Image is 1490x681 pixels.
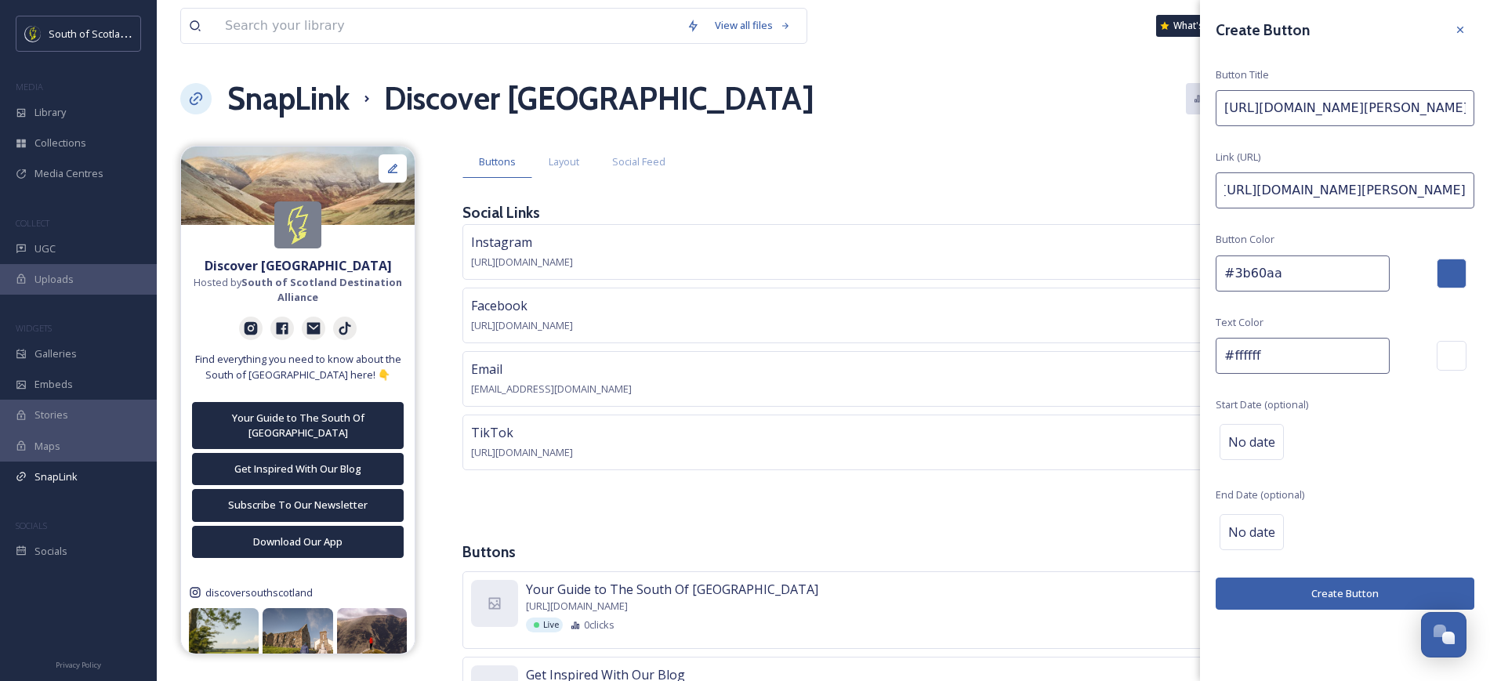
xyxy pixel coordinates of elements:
a: SnapLink [227,75,350,122]
span: SOCIALS [16,520,47,531]
span: No date [1228,523,1275,542]
span: UGC [34,241,56,256]
a: Analytics [1186,83,1270,114]
a: Privacy Policy [56,654,101,673]
img: 547731187_1530172599117162_3232759141187329663_n.jpg [263,608,332,678]
span: Library [34,105,66,120]
span: SnapLink [34,469,78,484]
span: Hosted by [189,275,407,305]
span: Buttons [479,154,516,169]
div: Get Inspired With Our Blog [201,462,395,476]
span: Instagram [471,234,532,251]
button: Your Guide to The South Of [GEOGRAPHIC_DATA] [192,402,404,449]
span: 0 clicks [584,618,614,632]
span: [EMAIL_ADDRESS][DOMAIN_NAME] [471,382,632,396]
span: Link (URL) [1216,150,1260,165]
span: Galleries [34,346,77,361]
span: [URL][DOMAIN_NAME] [471,255,573,269]
span: Email [471,360,502,378]
span: Find everything you need to know about the South of [GEOGRAPHIC_DATA] here! 👇 [189,352,407,382]
span: Your Guide to The South Of [GEOGRAPHIC_DATA] [526,580,818,599]
span: Socials [34,544,67,559]
span: TikTok [471,424,513,441]
input: https://www.snapsea.io [1216,172,1474,208]
h1: Discover [GEOGRAPHIC_DATA] [384,75,814,122]
strong: Discover [GEOGRAPHIC_DATA] [205,257,392,274]
span: End Date (optional) [1216,487,1304,502]
input: My Link [1216,90,1474,126]
strong: South of Scotland Destination Alliance [241,275,402,304]
span: No date [1228,433,1275,451]
span: COLLECT [16,217,49,229]
div: Live [526,618,563,632]
h3: Buttons [462,541,1466,563]
img: 549815708_1534374422030313_460900241428277899_n.jpg [189,608,259,678]
div: Download Our App [201,534,395,549]
span: Facebook [471,297,527,314]
span: Social Feed [612,154,665,169]
span: [URL][DOMAIN_NAME] [471,318,573,332]
button: Download Our App [192,526,404,558]
span: Privacy Policy [56,660,101,670]
span: discoversouthscotland [205,585,313,600]
span: Stories [34,408,68,422]
button: Create Button [1216,578,1474,610]
h3: Create Button [1216,19,1310,42]
span: Text Color [1216,315,1263,330]
span: Embeds [34,377,73,392]
span: [URL][DOMAIN_NAME] [526,599,628,614]
button: Analytics [1186,83,1262,114]
span: Collections [34,136,86,150]
button: Get Inspired With Our Blog [192,453,404,485]
span: Start Date (optional) [1216,397,1308,412]
span: Button Title [1216,67,1269,82]
div: Your Guide to The South Of [GEOGRAPHIC_DATA] [201,411,395,440]
span: Button Color [1216,232,1274,247]
input: Search your library [217,9,679,43]
h3: Social Links [462,201,540,224]
span: Maps [34,439,60,454]
span: Layout [549,154,579,169]
img: images.jpeg [25,26,41,42]
button: Open Chat [1421,612,1466,657]
img: images.jpeg [274,201,321,248]
div: Subscribe To Our Newsletter [201,498,395,513]
span: Media Centres [34,166,103,181]
span: WIDGETS [16,322,52,334]
a: What's New [1156,15,1234,37]
span: MEDIA [16,81,43,92]
img: Thornhill_Dalveen_Pass_B0010782.jpg [181,147,415,225]
button: Subscribe To Our Newsletter [192,489,404,521]
span: Uploads [34,272,74,287]
span: [URL][DOMAIN_NAME] [471,445,573,459]
span: South of Scotland Destination Alliance [49,26,227,41]
img: 549961292_1530145922453163_8043916218330217062_n.jpg [337,608,407,678]
a: View all files [707,10,799,41]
